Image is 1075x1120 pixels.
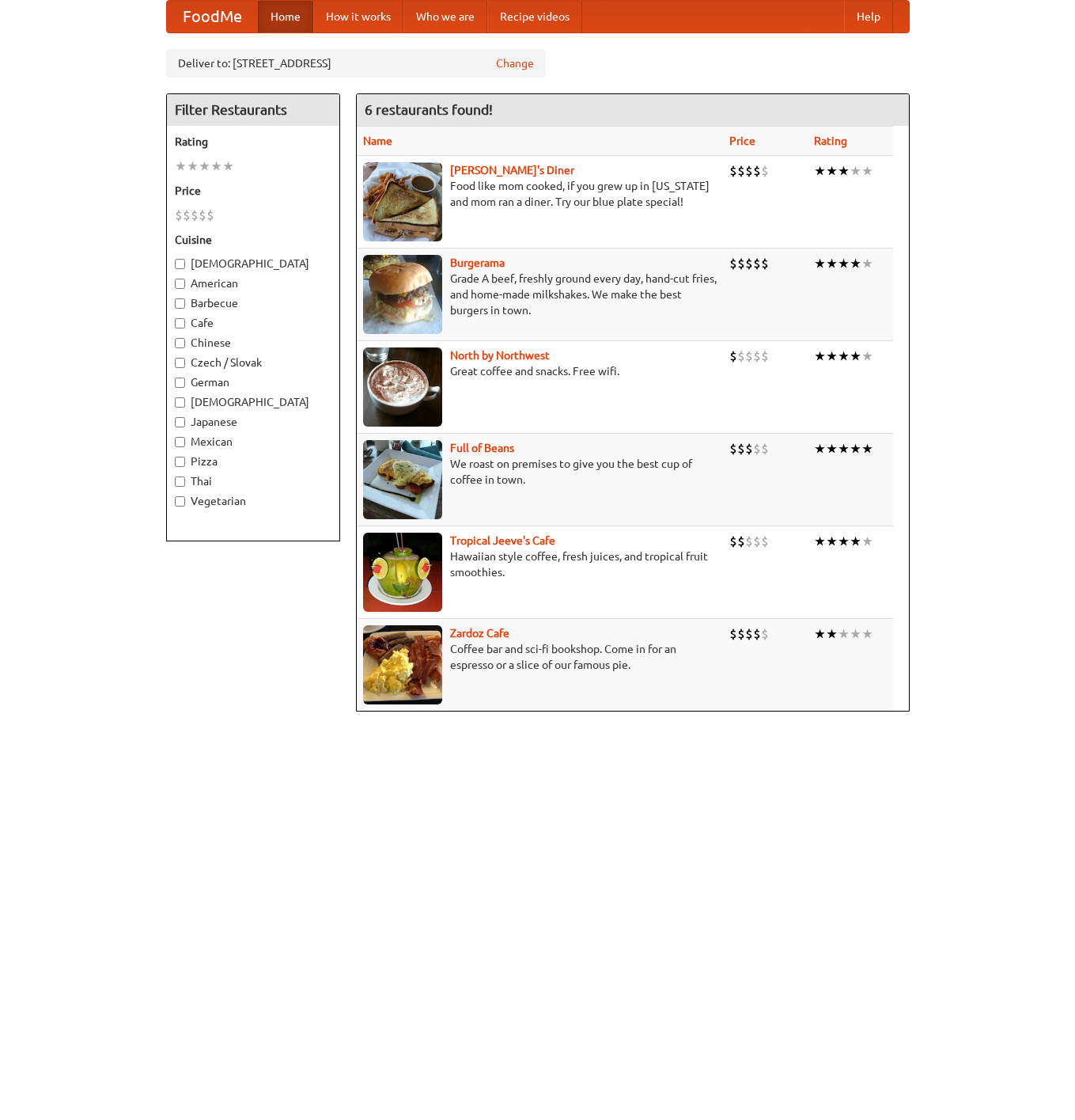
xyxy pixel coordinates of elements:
[729,162,737,180] li: $
[363,135,392,147] a: Name
[175,414,331,430] label: Japanese
[450,164,574,177] a: [PERSON_NAME]'s Diner
[745,255,753,272] li: $
[175,134,331,150] h5: Rating
[175,437,185,447] input: Mexican
[850,347,861,365] li: ★
[826,255,838,272] li: ★
[175,207,183,224] li: $
[175,355,331,370] label: Czech / Slovak
[814,255,826,272] li: ★
[222,158,234,175] li: ★
[175,256,331,271] label: [DEMOGRAPHIC_DATA]
[363,625,442,704] img: zardoz.jpg
[814,135,847,147] a: Rating
[175,457,185,467] input: Pizza
[850,162,861,180] li: ★
[403,1,487,32] a: Who we are
[861,440,873,457] li: ★
[175,315,331,331] label: Cafe
[199,207,206,224] li: $
[745,533,753,550] li: $
[850,625,861,643] li: ★
[861,533,873,550] li: ★
[363,347,442,427] img: north.jpg
[753,440,761,457] li: $
[745,440,753,457] li: $
[175,318,185,328] input: Cafe
[175,417,185,427] input: Japanese
[175,335,331,351] label: Chinese
[363,456,717,488] p: We roast on premises to give you the best cup of coffee in town.
[183,207,191,224] li: $
[761,255,769,272] li: $
[838,347,850,365] li: ★
[363,440,442,519] img: beans.jpg
[814,533,826,550] li: ★
[729,533,737,550] li: $
[761,533,769,550] li: $
[450,534,555,547] a: Tropical Jeeve's Cafe
[729,347,737,365] li: $
[450,256,505,269] a: Burgerama
[450,349,550,362] a: North by Northwest
[363,533,442,612] img: jeeves.jpg
[175,275,331,291] label: American
[761,347,769,365] li: $
[729,625,737,643] li: $
[175,158,187,175] li: ★
[838,255,850,272] li: ★
[175,279,185,289] input: American
[206,207,214,224] li: $
[175,259,185,269] input: [DEMOGRAPHIC_DATA]
[365,102,493,117] ng-pluralize: 6 restaurants found!
[175,378,185,388] input: German
[761,440,769,457] li: $
[826,347,838,365] li: ★
[363,641,717,673] p: Coffee bar and sci-fi bookshop. Come in for an espresso or a slice of our famous pie.
[258,1,313,32] a: Home
[844,1,893,32] a: Help
[729,255,737,272] li: $
[175,476,185,487] input: Thai
[175,496,185,507] input: Vegetarian
[175,394,331,410] label: [DEMOGRAPHIC_DATA]
[850,440,861,457] li: ★
[838,162,850,180] li: ★
[838,625,850,643] li: ★
[861,255,873,272] li: ★
[826,625,838,643] li: ★
[175,473,331,489] label: Thai
[175,493,331,509] label: Vegetarian
[450,442,514,454] b: Full of Beans
[814,162,826,180] li: ★
[363,363,717,379] p: Great coffee and snacks. Free wifi.
[175,295,331,311] label: Barbecue
[753,162,761,180] li: $
[175,338,185,348] input: Chinese
[826,162,838,180] li: ★
[199,158,210,175] li: ★
[814,625,826,643] li: ★
[450,627,509,640] a: Zardoz Cafe
[175,358,185,368] input: Czech / Slovak
[826,440,838,457] li: ★
[745,347,753,365] li: $
[166,49,546,78] div: Deliver to: [STREET_ADDRESS]
[363,162,442,241] img: sallys.jpg
[363,255,442,334] img: burgerama.jpg
[363,271,717,318] p: Grade A beef, freshly ground every day, hand-cut fries, and home-made milkshakes. We make the bes...
[363,178,717,210] p: Food like mom cooked, if you grew up in [US_STATE] and mom ran a diner. Try our blue plate special!
[761,162,769,180] li: $
[167,1,258,32] a: FoodMe
[745,625,753,643] li: $
[175,397,185,408] input: [DEMOGRAPHIC_DATA]
[737,533,745,550] li: $
[850,255,861,272] li: ★
[487,1,582,32] a: Recipe videos
[210,158,222,175] li: ★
